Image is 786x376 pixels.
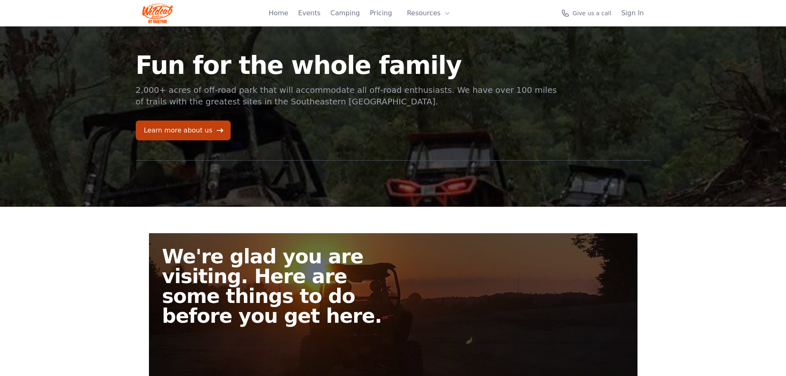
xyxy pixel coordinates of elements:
img: Wildcat Logo [142,3,173,23]
a: Learn more about us [136,121,231,140]
a: Pricing [370,8,392,18]
a: Home [269,8,288,18]
span: Give us a call [573,9,611,17]
a: Camping [330,8,360,18]
a: Give us a call [561,9,611,17]
p: 2,000+ acres of off-road park that will accommodate all off-road enthusiasts. We have over 100 mi... [136,84,558,107]
h1: Fun for the whole family [136,53,558,78]
a: Events [298,8,321,18]
a: Sign In [621,8,644,18]
button: Resources [402,5,456,21]
h2: We're glad you are visiting. Here are some things to do before you get here. [162,246,400,326]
